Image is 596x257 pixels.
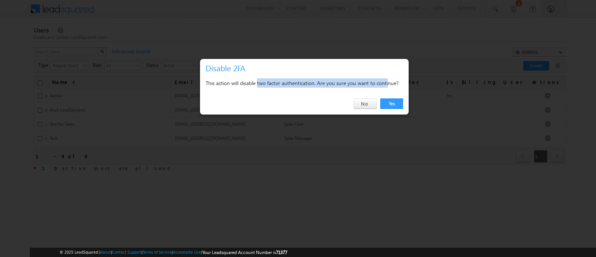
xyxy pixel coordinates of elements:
[206,62,406,75] h3: Disable 2FA
[202,250,287,255] span: Your Leadsquared Account Number is
[354,98,377,109] a: No
[276,250,287,255] span: 71377
[60,249,287,256] span: © 2025 LeadSquared | | | | |
[173,250,201,254] a: Acceptable Use
[380,98,403,109] a: Yes
[100,250,111,254] a: About
[112,250,142,254] a: Contact Support
[206,78,403,88] div: This action will disable two factor authentication. Are you sure you want to continue?
[143,250,172,254] a: Terms of Service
